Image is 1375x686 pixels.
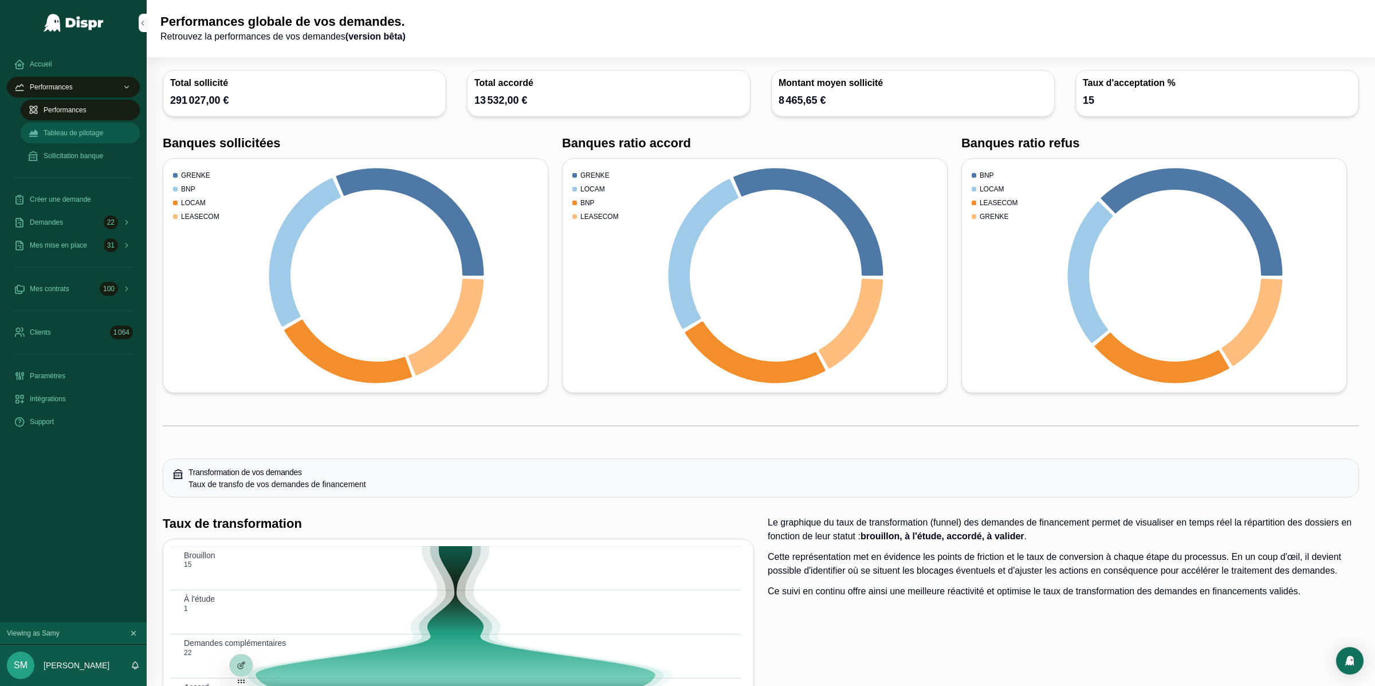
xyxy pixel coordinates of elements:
strong: brouillon, à l'étude, accordé, à valider [861,531,1024,541]
a: Intégrations [7,389,140,409]
h1: Performances globale de vos demandes. [160,14,406,30]
span: Taux de transfo de vos demandes de financement [188,480,366,489]
div: 100 [100,282,118,296]
div: chart [170,166,541,386]
div: Taux de transfo de vos demandes de financement [188,479,1349,490]
div: 22 [104,215,118,229]
a: Paramètres [7,366,140,386]
span: SM [14,658,27,672]
span: Support [30,417,54,426]
div: 1 064 [110,326,133,339]
p: Ce suivi en continu offre ainsi une meilleure réactivité et optimise le taux de transformation de... [768,585,1359,598]
span: LEASECOM [580,212,619,221]
a: Mes mise en place31 [7,235,140,256]
text: 22 [184,649,192,657]
span: Intégrations [30,394,66,403]
span: BNP [580,198,595,207]
h3: Montant moyen sollicité [779,77,1047,89]
div: 291 027,00 € [170,91,229,109]
span: Paramètres [30,371,65,381]
span: Performances [30,83,73,92]
span: GRENKE [580,171,610,180]
span: LEASECOM [181,212,219,221]
span: GRENKE [181,171,210,180]
span: Accueil [30,60,52,69]
span: LOCAM [580,185,605,194]
span: Mes mise en place [30,241,87,250]
span: LOCAM [181,198,206,207]
div: Open Intercom Messenger [1336,647,1364,675]
p: Cette représentation met en évidence les points de friction et le taux de conversion à chaque éta... [768,550,1359,578]
a: Créer une demande [7,189,140,210]
span: Sollicitation banque [44,151,103,160]
text: Brouillon [184,551,215,560]
a: Demandes22 [7,212,140,233]
h1: Banques ratio accord [562,135,691,151]
h1: Banques ratio refus [961,135,1080,151]
p: Le graphique du taux de transformation (funnel) des demandes de financement permet de visualiser ... [768,516,1359,543]
p: [PERSON_NAME] [44,660,109,671]
a: Mes contrats100 [7,279,140,299]
div: 15 [1083,91,1094,109]
a: Performances [21,100,140,120]
a: Performances [7,77,140,97]
div: 8 465,65 € [779,91,826,109]
span: Créer une demande [30,195,91,204]
span: BNP [181,185,195,194]
h3: Taux d'acceptation % [1083,77,1352,89]
img: App logo [43,14,104,32]
a: Tableau de pilotage [21,123,140,143]
a: Sollicitation banque [21,146,140,166]
div: chart [569,166,940,386]
div: chart [969,166,1339,386]
h3: Total sollicité [170,77,439,89]
span: Retrouvez la performances de vos demandes [160,30,406,44]
span: Demandes [30,218,63,227]
h1: Taux de transformation [163,516,302,532]
h3: Total accordé [474,77,743,89]
h5: Transformation de vos demandes [188,468,1349,476]
span: Tableau de pilotage [44,128,103,138]
a: Clients1 064 [7,322,140,343]
span: Mes contrats [30,284,69,293]
span: Viewing as Samy [7,629,60,638]
span: GRENKE [980,212,1009,221]
text: 1 [184,605,188,613]
strong: (version bêta) [345,32,406,41]
a: Support [7,411,140,432]
div: 13 532,00 € [474,91,528,109]
text: 15 [184,560,192,569]
div: 31 [104,238,118,252]
span: BNP [980,171,994,180]
span: Clients [30,328,51,337]
span: Performances [44,105,87,115]
text: Demandes complémentaires [184,638,286,648]
h1: Banques sollicitées [163,135,280,151]
a: Accueil [7,54,140,75]
span: LOCAM [980,185,1004,194]
text: À l'étude [184,594,215,603]
span: LEASECOM [980,198,1018,207]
